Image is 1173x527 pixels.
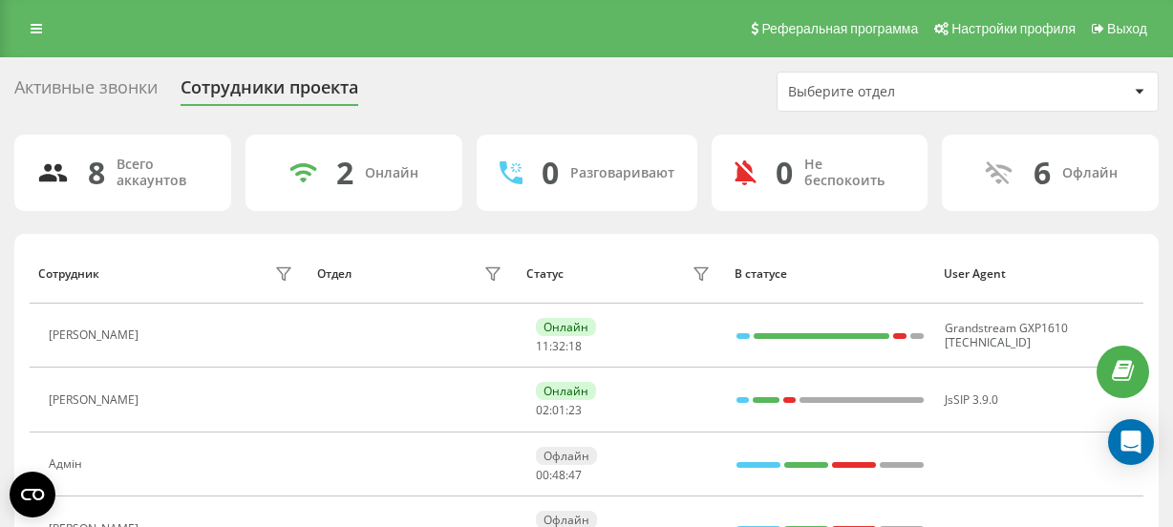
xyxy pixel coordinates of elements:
div: [PERSON_NAME] [49,328,143,342]
span: Реферальная программа [761,21,918,36]
span: 23 [568,402,582,418]
div: User Agent [944,267,1135,281]
div: Отдел [317,267,352,281]
div: Онлайн [365,165,418,181]
div: : : [536,404,582,417]
div: : : [536,469,582,482]
div: В статусе [735,267,926,281]
div: [PERSON_NAME] [49,393,143,407]
div: 0 [542,155,559,191]
div: Активные звонки [14,77,158,107]
div: 6 [1034,155,1051,191]
span: 00 [536,467,549,483]
span: 02 [536,402,549,418]
div: 8 [88,155,105,191]
span: 01 [552,402,565,418]
div: Всего аккаунтов [117,157,208,189]
span: 47 [568,467,582,483]
div: Офлайн [536,447,597,465]
span: Выход [1107,21,1147,36]
div: Офлайн [1062,165,1118,181]
button: Open CMP widget [10,472,55,517]
div: Разговаривают [570,165,674,181]
div: Выберите отдел [788,84,1016,100]
span: Grandstream GXP1610 [TECHNICAL_ID] [945,320,1068,349]
div: Сотрудник [38,267,99,281]
div: Не беспокоить [804,157,906,189]
div: Сотрудники проекта [181,77,358,107]
span: 18 [568,338,582,354]
span: JsSIP 3.9.0 [945,391,998,408]
span: Настройки профиля [951,21,1076,36]
div: Адмін [49,457,87,471]
div: Статус [526,267,564,281]
div: Open Intercom Messenger [1108,419,1154,465]
div: 2 [336,155,353,191]
span: 11 [536,338,549,354]
div: Онлайн [536,318,596,336]
div: : : [536,340,582,353]
div: Онлайн [536,382,596,400]
div: 0 [776,155,793,191]
span: 48 [552,467,565,483]
span: 32 [552,338,565,354]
